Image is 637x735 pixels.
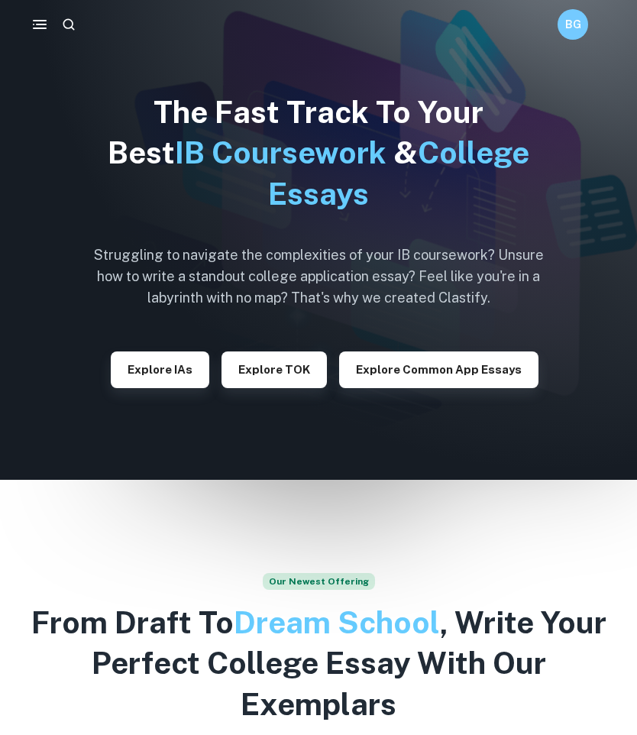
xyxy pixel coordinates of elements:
[82,244,555,309] h6: Struggling to navigate the complexities of your IB coursework? Unsure how to write a standout col...
[18,602,619,724] h2: From Draft To , Write Your Perfect College Essay With Our Exemplars
[175,134,386,170] span: IB Coursework
[221,361,327,376] a: Explore TOK
[558,9,588,40] button: BG
[221,351,327,388] button: Explore TOK
[339,361,538,376] a: Explore Common App essays
[268,134,529,211] span: College Essays
[111,361,209,376] a: Explore IAs
[339,351,538,388] button: Explore Common App essays
[234,604,440,640] span: Dream School
[111,351,209,388] button: Explore IAs
[564,16,582,33] h6: BG
[82,92,555,214] h1: The Fast Track To Your Best &
[263,573,375,590] span: Our Newest Offering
